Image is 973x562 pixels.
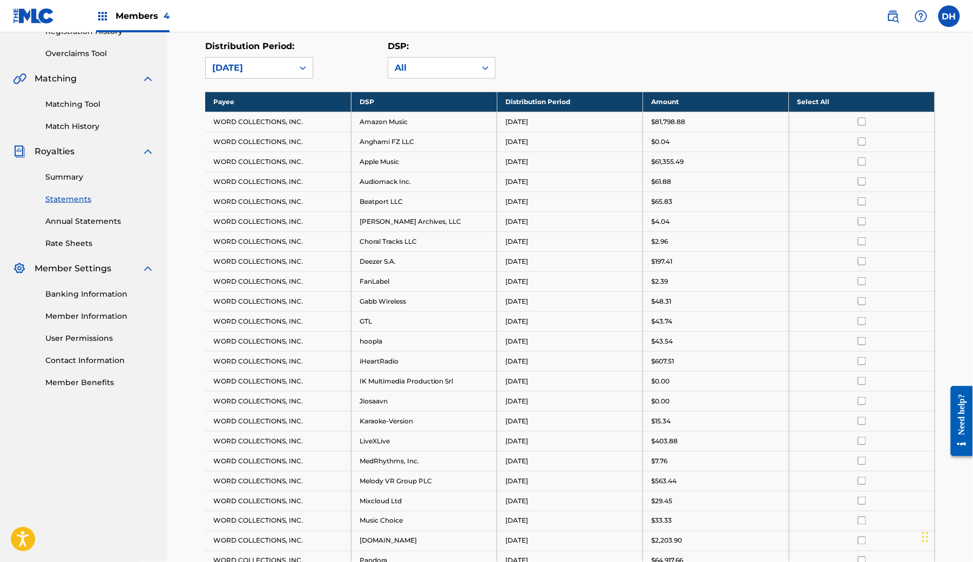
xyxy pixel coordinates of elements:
[497,491,643,511] td: [DATE]
[13,262,26,275] img: Member Settings
[497,172,643,191] td: [DATE]
[651,496,672,506] p: $29.45
[205,231,351,251] td: WORD COLLECTIONS, INC.
[351,491,497,511] td: Mixcloud Ltd
[651,357,674,366] p: $607.51
[205,211,351,231] td: WORD COLLECTIONS, INC.
[919,510,973,562] iframe: Chat Widget
[651,117,685,127] p: $81,798.88
[45,194,154,205] a: Statements
[497,391,643,411] td: [DATE]
[205,152,351,172] td: WORD COLLECTIONS, INC.
[497,152,643,172] td: [DATE]
[388,41,409,51] label: DSP:
[205,112,351,132] td: WORD COLLECTIONS, INC.
[45,311,154,322] a: Member Information
[45,172,154,183] a: Summary
[45,216,154,227] a: Annual Statements
[497,451,643,471] td: [DATE]
[497,331,643,351] td: [DATE]
[651,396,670,406] p: $0.00
[351,231,497,251] td: Choral Tracks LLC
[497,351,643,371] td: [DATE]
[116,10,170,22] span: Members
[205,251,351,271] td: WORD COLLECTIONS, INC.
[351,132,497,152] td: Anghami FZ LLC
[497,531,643,551] td: [DATE]
[651,217,670,227] p: $4.04
[96,10,109,23] img: Top Rightsholders
[887,10,900,23] img: search
[205,331,351,351] td: WORD COLLECTIONS, INC.
[205,431,351,451] td: WORD COLLECTIONS, INC.
[351,511,497,531] td: Music Choice
[205,291,351,311] td: WORD COLLECTIONS, INC.
[651,376,670,386] p: $0.00
[497,431,643,451] td: [DATE]
[651,297,671,306] p: $48.31
[351,271,497,291] td: FanLabel
[351,152,497,172] td: Apple Music
[205,371,351,391] td: WORD COLLECTIONS, INC.
[205,511,351,531] td: WORD COLLECTIONS, INC.
[205,271,351,291] td: WORD COLLECTIONS, INC.
[351,211,497,231] td: [PERSON_NAME] Archives, LLC
[141,145,154,158] img: expand
[205,311,351,331] td: WORD COLLECTIONS, INC.
[35,145,75,158] span: Royalties
[651,536,682,546] p: $2,203.90
[205,531,351,551] td: WORD COLLECTIONS, INC.
[395,61,469,74] div: All
[141,72,154,85] img: expand
[351,331,497,351] td: hoopla
[205,451,351,471] td: WORD COLLECTIONS, INC.
[205,41,294,51] label: Distribution Period:
[45,289,154,300] a: Banking Information
[651,337,673,346] p: $43.54
[497,191,643,211] td: [DATE]
[351,291,497,311] td: Gabb Wireless
[351,172,497,191] td: Audiomack Inc.
[351,431,497,451] td: LiveXLive
[205,172,351,191] td: WORD COLLECTIONS, INC.
[35,72,77,85] span: Matching
[922,521,929,553] div: Drag
[497,132,643,152] td: [DATE]
[497,251,643,271] td: [DATE]
[915,10,928,23] img: help
[651,416,671,426] p: $15.34
[45,48,154,59] a: Overclaims Tool
[45,377,154,388] a: Member Benefits
[45,121,154,132] a: Match History
[13,8,55,24] img: MLC Logo
[45,333,154,344] a: User Permissions
[651,456,667,466] p: $7.76
[205,92,351,112] th: Payee
[45,355,154,366] a: Contact Information
[789,92,935,112] th: Select All
[212,61,287,74] div: [DATE]
[651,177,671,187] p: $61.88
[651,157,684,167] p: $61,355.49
[351,92,497,112] th: DSP
[497,311,643,331] td: [DATE]
[938,5,960,27] div: User Menu
[651,516,672,526] p: $33.33
[943,374,973,468] iframe: Resource Center
[351,311,497,331] td: GTL
[910,5,932,27] div: Help
[497,411,643,431] td: [DATE]
[164,11,170,21] span: 4
[351,451,497,471] td: MedRhythms, Inc.
[497,231,643,251] td: [DATE]
[205,471,351,491] td: WORD COLLECTIONS, INC.
[351,191,497,211] td: Beatport LLC
[651,317,672,326] p: $43.74
[35,262,111,275] span: Member Settings
[351,112,497,132] td: Amazon Music
[651,237,668,246] p: $2.96
[45,238,154,249] a: Rate Sheets
[882,5,904,27] a: Public Search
